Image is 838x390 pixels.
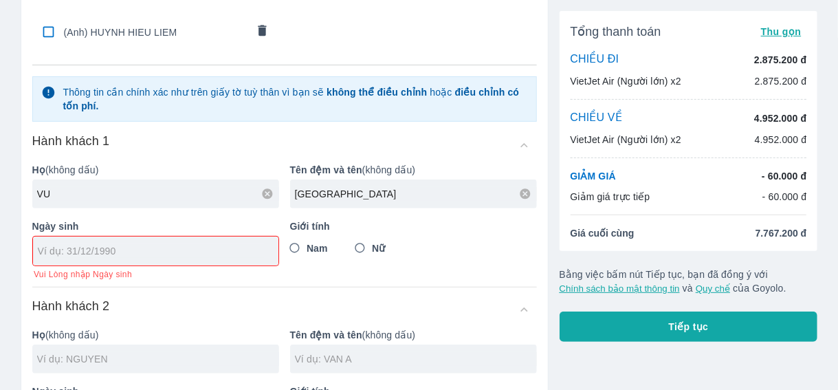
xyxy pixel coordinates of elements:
[571,226,635,240] span: Giá cuối cùng
[571,74,681,88] p: VietJet Air (Người lớn) x2
[755,74,807,88] p: 2.875.200 đ
[290,164,362,175] b: Tên đệm và tên
[327,87,427,98] strong: không thể điều chỉnh
[63,85,527,113] p: Thông tin cần chính xác như trên giấy tờ tuỳ thân vì bạn sẽ hoặc
[290,329,362,340] b: Tên đệm và tên
[571,111,623,126] p: CHIỀU VỀ
[754,111,806,125] p: 4.952.000 đ
[571,133,681,147] p: VietJet Air (Người lớn) x2
[761,26,802,37] span: Thu gọn
[762,190,807,204] p: - 60.000 đ
[560,283,680,294] button: Chính sách bảo mật thông tin
[295,352,537,366] input: Ví dụ: VAN A
[34,269,132,280] span: Vui Lòng nhập Ngày sinh
[571,169,616,183] p: GIẢM GIÁ
[290,328,537,342] p: (không dấu)
[32,328,279,342] p: (không dấu)
[290,163,537,177] p: (không dấu)
[560,268,818,295] p: Bằng việc bấm nút Tiếp tục, bạn đã đồng ý với và của Goyolo.
[38,244,265,258] input: Ví dụ: 31/12/1990
[571,52,619,67] p: CHIỀU ĐI
[295,187,537,201] input: Ví dụ: VAN A
[290,219,537,233] p: Giới tính
[571,23,661,40] span: Tổng thanh toán
[669,320,709,334] span: Tiếp tục
[756,226,807,240] span: 7.767.200 đ
[571,190,650,204] p: Giảm giá trực tiếp
[756,22,807,41] button: Thu gọn
[247,18,276,47] button: comments
[37,352,279,366] input: Ví dụ: NGUYEN
[32,133,110,149] h6: Hành khách 1
[696,283,730,294] button: Quy chế
[762,169,806,183] p: - 60.000 đ
[32,298,110,314] h6: Hành khách 2
[64,25,247,39] span: (Anh) HUYNH HIEU LIEM
[307,241,328,255] span: Nam
[32,164,45,175] b: Họ
[755,133,807,147] p: 4.952.000 đ
[754,53,806,67] p: 2.875.200 đ
[32,163,279,177] p: (không dấu)
[560,312,818,342] button: Tiếp tục
[37,187,279,201] input: Ví dụ: NGUYEN
[32,219,279,233] p: Ngày sinh
[372,241,385,255] span: Nữ
[32,329,45,340] b: Họ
